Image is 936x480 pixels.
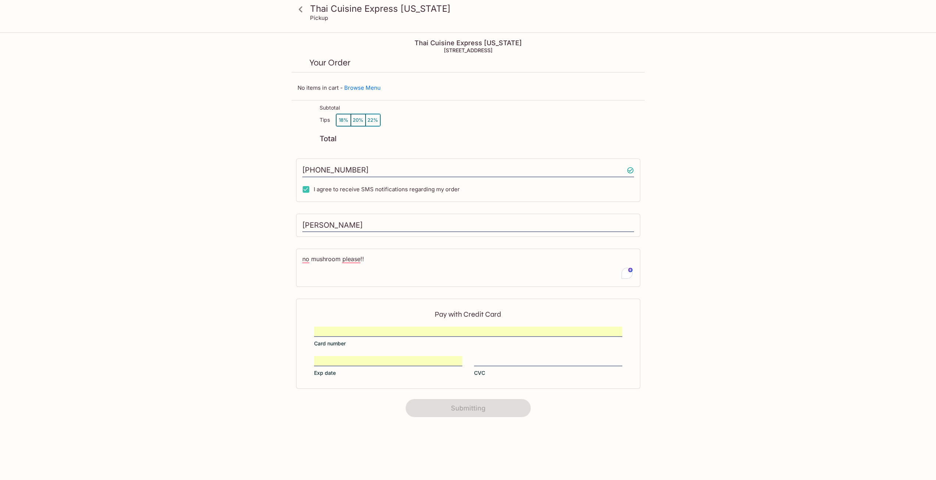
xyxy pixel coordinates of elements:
[474,357,622,365] iframe: Secure CVC input frame
[302,255,634,280] textarea: To enrich screen reader interactions, please activate Accessibility in Grammarly extension settings
[320,105,340,111] p: Subtotal
[351,114,366,126] button: 20%
[344,84,381,91] a: Browse Menu
[366,114,380,126] button: 22%
[310,14,328,21] p: Pickup
[320,135,337,142] p: Total
[310,3,639,14] h3: Thai Cuisine Express [US_STATE]
[320,117,330,123] p: Tips
[314,311,622,318] p: Pay with Credit Card
[314,327,622,335] iframe: Secure card number input frame
[314,340,346,347] span: Card number
[314,186,460,193] span: I agree to receive SMS notifications regarding my order
[302,218,634,232] input: Enter first and last name
[298,84,639,91] p: No items in cart -
[336,114,351,126] button: 18%
[314,357,462,365] iframe: Secure expiration date input frame
[309,59,627,66] p: Your Order
[302,163,634,177] input: Enter phone number
[292,39,645,47] h4: Thai Cuisine Express [US_STATE]
[474,369,485,377] span: CVC
[292,47,645,53] h5: [STREET_ADDRESS]
[314,369,336,377] span: Exp date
